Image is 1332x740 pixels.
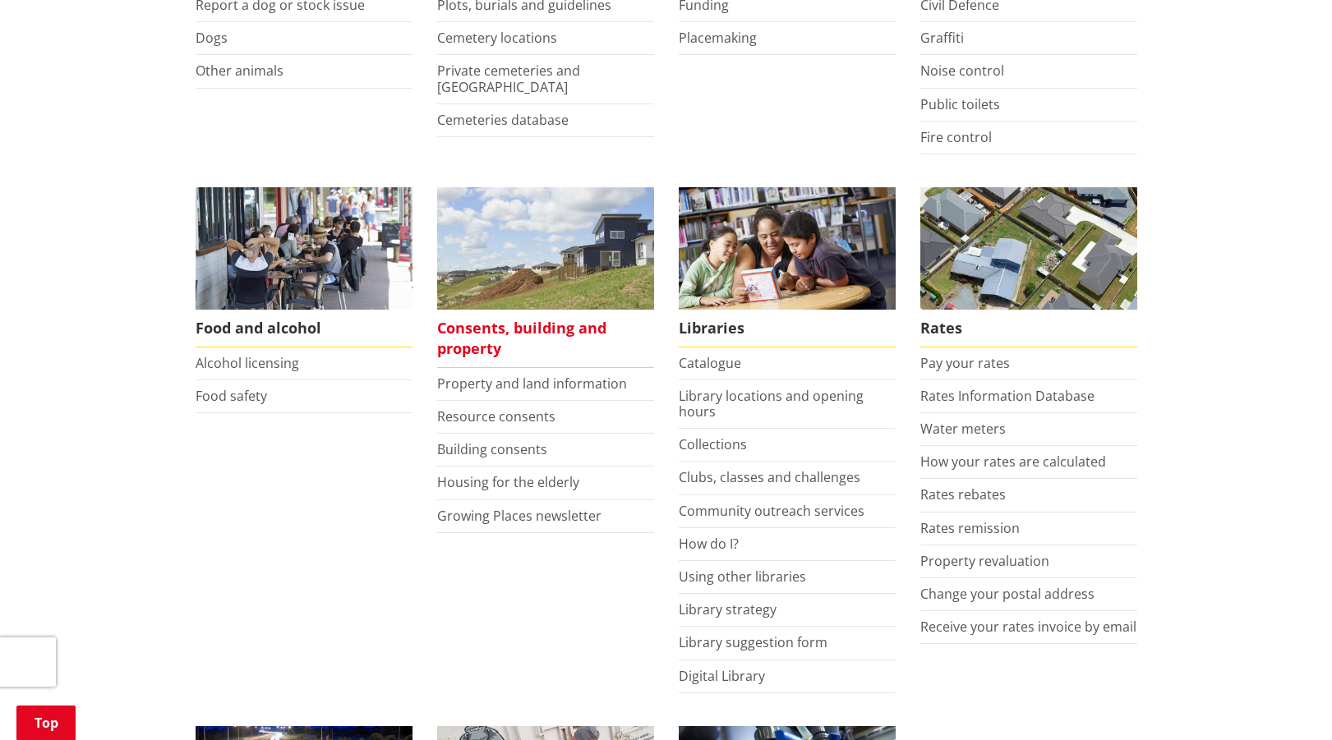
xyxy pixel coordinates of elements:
[437,62,580,95] a: Private cemeteries and [GEOGRAPHIC_DATA]
[16,706,76,740] a: Top
[920,187,1137,347] a: Pay your rates online Rates
[920,387,1095,405] a: Rates Information Database
[679,600,777,618] a: Library strategy
[679,387,864,421] a: Library locations and opening hours
[920,519,1020,537] a: Rates remission
[437,29,557,47] a: Cemetery locations
[196,387,267,405] a: Food safety
[920,95,1000,113] a: Public toilets
[679,502,864,520] a: Community outreach services
[920,485,1006,503] a: Rates rebates
[196,62,283,80] a: Other animals
[679,29,757,47] a: Placemaking
[920,453,1106,471] a: How your rates are calculated
[920,420,1006,438] a: Water meters
[679,633,827,651] a: Library suggestion form
[437,440,547,458] a: Building consents
[437,375,627,393] a: Property and land information
[196,187,413,310] img: Food and Alcohol in the Waikato
[437,507,601,525] a: Growing Places newsletter
[437,187,654,310] img: Land and property thumbnail
[679,354,741,372] a: Catalogue
[679,535,739,553] a: How do I?
[679,187,896,310] img: Waikato District Council libraries
[437,473,579,491] a: Housing for the elderly
[920,618,1136,636] a: Receive your rates invoice by email
[679,435,747,453] a: Collections
[920,552,1049,570] a: Property revaluation
[920,585,1095,603] a: Change your postal address
[437,187,654,368] a: New Pokeno housing development Consents, building and property
[679,187,896,347] a: Library membership is free to everyone who lives in the Waikato district. Libraries
[920,29,964,47] a: Graffiti
[196,187,413,347] a: Food and Alcohol in the Waikato Food and alcohol
[920,62,1004,80] a: Noise control
[920,128,992,146] a: Fire control
[437,310,654,368] span: Consents, building and property
[679,468,860,486] a: Clubs, classes and challenges
[1256,671,1316,730] iframe: Messenger Launcher
[679,667,765,685] a: Digital Library
[196,354,299,372] a: Alcohol licensing
[437,407,555,425] a: Resource consents
[920,354,1010,372] a: Pay your rates
[196,29,228,47] a: Dogs
[196,310,413,347] span: Food and alcohol
[679,310,896,347] span: Libraries
[679,568,806,586] a: Using other libraries
[920,310,1137,347] span: Rates
[920,187,1137,310] img: Rates-thumbnail
[437,111,569,129] a: Cemeteries database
